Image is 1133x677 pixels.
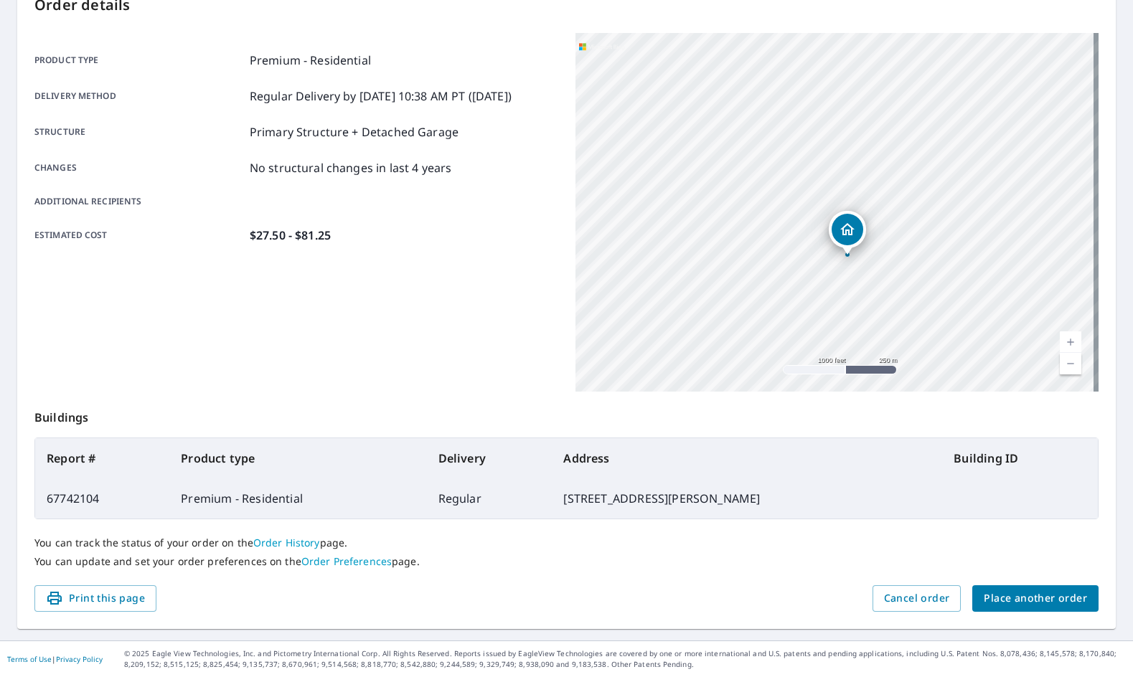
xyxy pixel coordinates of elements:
th: Building ID [942,438,1098,478]
p: Primary Structure + Detached Garage [250,123,459,141]
td: [STREET_ADDRESS][PERSON_NAME] [552,478,942,519]
a: Current Level 15, Zoom Out [1060,353,1081,374]
p: Additional recipients [34,195,244,208]
th: Address [552,438,942,478]
p: Delivery method [34,87,244,105]
button: Cancel order [873,585,962,612]
th: Product type [169,438,426,478]
span: Print this page [46,590,145,607]
th: Delivery [427,438,553,478]
p: © 2025 Eagle View Technologies, Inc. and Pictometry International Corp. All Rights Reserved. Repo... [124,648,1126,670]
div: Dropped pin, building 1, Residential property, 75 Anderson Rd East Hartland, CT 06027 [829,211,866,255]
a: Terms of Use [7,654,52,664]
span: Cancel order [884,590,950,607]
p: No structural changes in last 4 years [250,159,452,176]
p: Estimated cost [34,227,244,244]
span: Place another order [984,590,1087,607]
button: Print this page [34,585,156,612]
p: Product type [34,52,244,69]
button: Place another order [972,585,1099,612]
p: Regular Delivery by [DATE] 10:38 AM PT ([DATE]) [250,87,512,105]
a: Current Level 15, Zoom In [1060,331,1081,353]
p: $27.50 - $81.25 [250,227,331,244]
th: Report # [35,438,169,478]
p: | [7,655,103,663]
p: Premium - Residential [250,52,371,69]
a: Order History [253,536,320,549]
p: Buildings [34,392,1099,437]
td: Premium - Residential [169,478,426,519]
td: Regular [427,478,553,519]
td: 67742104 [35,478,169,519]
p: Structure [34,123,244,141]
p: You can track the status of your order on the page. [34,536,1099,549]
a: Order Preferences [301,554,392,568]
a: Privacy Policy [56,654,103,664]
p: Changes [34,159,244,176]
p: You can update and set your order preferences on the page. [34,555,1099,568]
